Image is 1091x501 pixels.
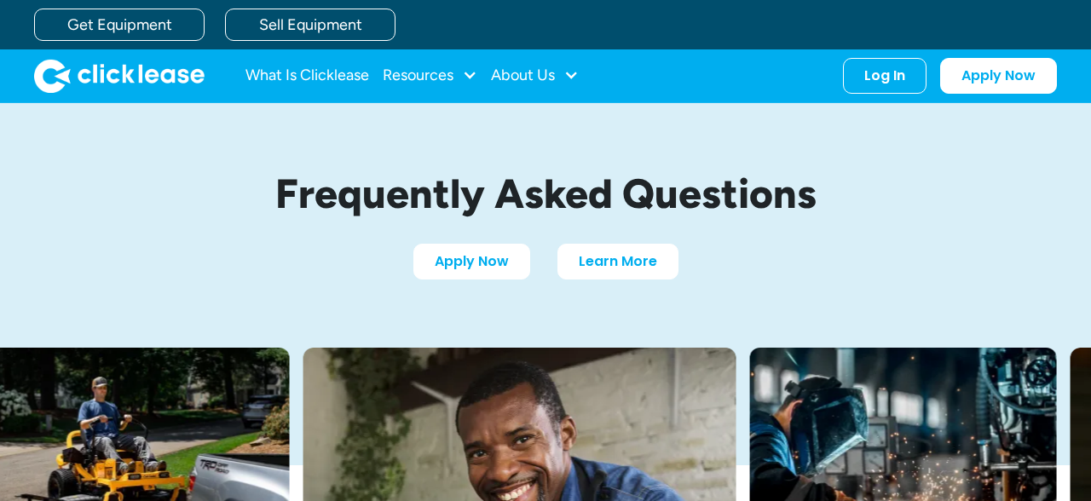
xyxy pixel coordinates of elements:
[34,59,205,93] a: home
[34,9,205,41] a: Get Equipment
[413,244,530,279] a: Apply Now
[225,9,395,41] a: Sell Equipment
[940,58,1057,94] a: Apply Now
[34,59,205,93] img: Clicklease logo
[383,59,477,93] div: Resources
[491,59,579,93] div: About Us
[145,171,946,216] h1: Frequently Asked Questions
[864,67,905,84] div: Log In
[245,59,369,93] a: What Is Clicklease
[557,244,678,279] a: Learn More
